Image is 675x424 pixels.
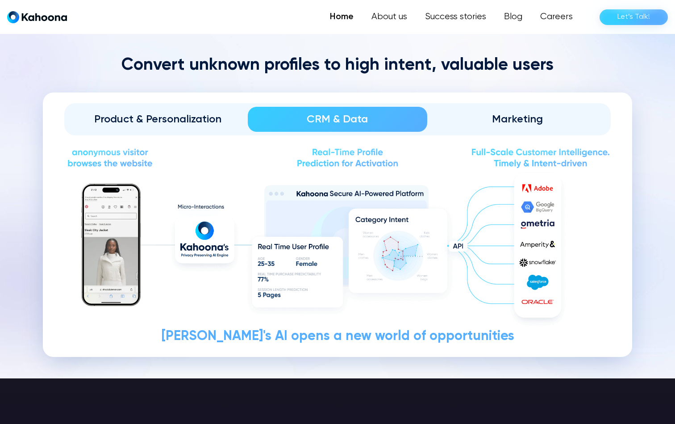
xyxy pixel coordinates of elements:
[440,112,595,126] div: Marketing
[64,330,611,344] div: [PERSON_NAME]'s AI opens a new world of opportunities
[531,8,582,26] a: Careers
[80,112,235,126] div: Product & Personalization
[416,8,495,26] a: Success stories
[43,55,632,76] h2: Convert unknown profiles to high intent, valuable users
[362,8,416,26] a: About us
[495,8,531,26] a: Blog
[260,112,415,126] div: CRM & Data
[617,10,650,24] div: Let’s Talk!
[321,8,362,26] a: Home
[600,9,668,25] a: Let’s Talk!
[7,11,67,24] a: home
